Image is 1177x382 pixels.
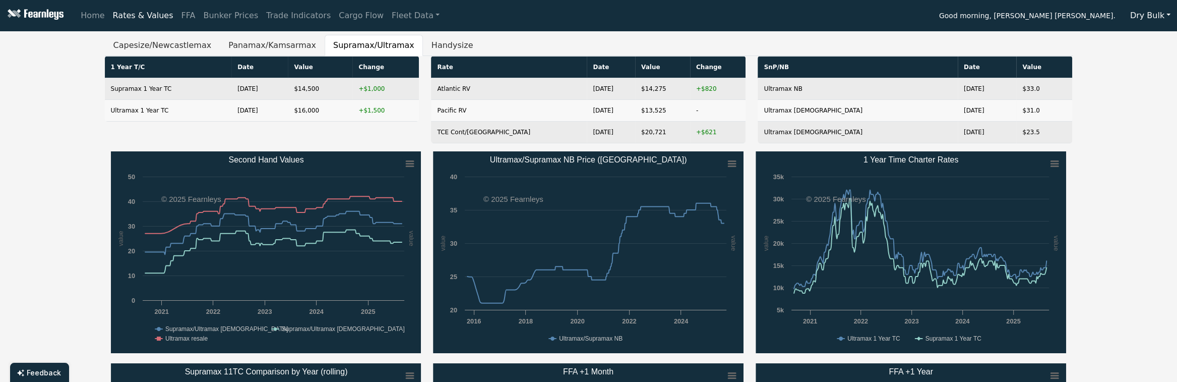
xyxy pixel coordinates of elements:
text: 40 [128,198,135,205]
td: [DATE] [958,122,1017,143]
svg: 1 Year Time Charter Rates [756,151,1066,353]
text: 2021 [803,317,817,325]
td: $31.0 [1016,100,1072,122]
text: 2023 [258,308,272,315]
td: Atlantic RV [431,78,587,100]
a: Bunker Prices [199,6,262,26]
text: 2024 [956,317,970,325]
td: Ultramax [DEMOGRAPHIC_DATA] [758,100,957,122]
td: $23.5 [1016,122,1072,143]
text: Ultramax resale [165,335,208,342]
text: Supramax/Ultramax [DEMOGRAPHIC_DATA] [282,325,405,333]
text: 2022 [854,317,868,325]
text: value [116,231,124,246]
text: 40 [450,173,457,181]
a: Cargo Flow [335,6,388,26]
td: [DATE] [231,100,288,122]
td: [DATE] [587,122,635,143]
text: © 2025 Fearnleys [483,195,543,203]
text: 30k [773,195,784,203]
td: Ultramax [DEMOGRAPHIC_DATA] [758,122,957,143]
td: $16,000 [288,100,352,122]
text: 2024 [674,317,689,325]
a: Trade Indicators [262,6,335,26]
text: 25k [773,217,784,225]
text: 2025 [360,308,375,315]
text: 20 [128,247,135,255]
text: 2021 [154,308,168,315]
td: Ultramax 1 Year TC [105,100,232,122]
text: 2020 [571,317,585,325]
td: [DATE] [587,78,635,100]
text: Supramax 1 Year TC [925,335,982,342]
text: Ultramax/Supramax NB [559,335,623,342]
text: 20k [773,240,784,247]
td: [DATE] [958,100,1017,122]
text: 50 [128,173,135,181]
text: Second Hand Values [228,155,303,164]
span: Good morning, [PERSON_NAME] [PERSON_NAME]. [939,8,1116,25]
td: +$1,000 [352,78,419,100]
button: Capesize/Newcastlemax [105,35,220,56]
text: 30 [450,240,457,247]
button: Panamax/Kamsarmax [220,35,325,56]
text: value [730,236,737,251]
th: SnP/NB [758,57,957,78]
text: Ultramax/Supramax NB Price ([GEOGRAPHIC_DATA]) [490,155,687,165]
text: © 2025 Fearnleys [161,195,221,203]
td: $14,275 [635,78,690,100]
a: FFA [177,6,200,26]
th: Date [231,57,288,78]
text: 2018 [519,317,533,325]
td: $14,500 [288,78,352,100]
td: $33.0 [1016,78,1072,100]
th: Value [635,57,690,78]
button: Supramax/Ultramax [325,35,423,56]
text: 30 [128,223,135,230]
td: - [690,100,746,122]
th: Change [690,57,746,78]
text: FFA +1 Month [563,367,613,376]
text: 15k [773,262,784,269]
a: Fleet Data [388,6,444,26]
th: Date [958,57,1017,78]
text: 2022 [623,317,637,325]
text: 2024 [309,308,324,315]
text: 25 [450,273,457,281]
td: [DATE] [958,78,1017,100]
text: value [1052,236,1060,251]
text: 2016 [467,317,481,325]
text: © 2025 Fearnleys [806,195,866,203]
text: Supramax/Ultramax [DEMOGRAPHIC_DATA] [165,325,288,333]
text: 0 [131,297,135,304]
button: Handysize [423,35,482,56]
td: $13,525 [635,100,690,122]
td: Supramax 1 Year TC [105,78,232,100]
svg: Ultramax/Supramax NB Price (China) [433,151,744,353]
img: Fearnleys Logo [5,9,64,22]
text: value [762,236,770,251]
text: 20 [450,306,457,314]
text: 35k [773,173,784,181]
text: 1 Year Time Charter Rates [863,155,959,164]
td: TCE Cont/[GEOGRAPHIC_DATA] [431,122,587,143]
svg: Second Hand Values [111,151,421,353]
text: 35 [450,206,457,214]
td: +$1,500 [352,100,419,122]
text: value [439,236,447,251]
td: [DATE] [587,100,635,122]
th: Value [1016,57,1072,78]
td: [DATE] [231,78,288,100]
text: value [408,231,415,246]
text: 5k [777,306,784,314]
text: Ultramax 1 Year TC [847,335,900,342]
a: Rates & Values [109,6,177,26]
text: Supramax 11TC Comparison by Year (rolling) [184,367,347,376]
text: 2025 [1007,317,1021,325]
td: +$621 [690,122,746,143]
th: Value [288,57,352,78]
th: 1 Year T/C [105,57,232,78]
td: $20,721 [635,122,690,143]
text: FFA +1 Year [889,367,934,376]
td: Ultramax NB [758,78,957,100]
